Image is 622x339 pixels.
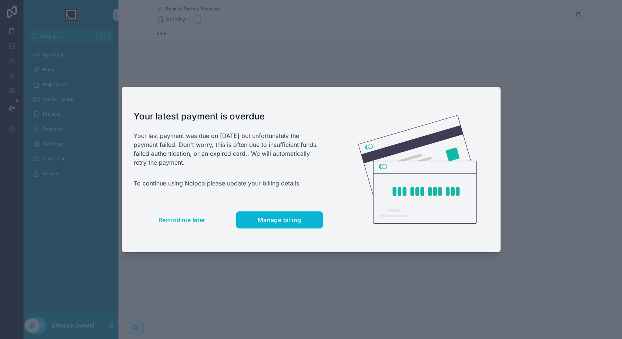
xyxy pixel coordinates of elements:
button: Remind me later [134,211,230,228]
p: Your last payment was due on [DATE] but unfortunately the payment failed. Don't worry, this is of... [134,131,323,167]
p: To continue using Noloco please update your billing details [134,179,323,188]
button: Manage billing [236,211,323,228]
span: Manage billing [258,216,301,224]
h1: Your latest payment is overdue [134,111,323,122]
span: Remind me later [158,216,205,224]
img: Credit card illustration [358,115,477,224]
